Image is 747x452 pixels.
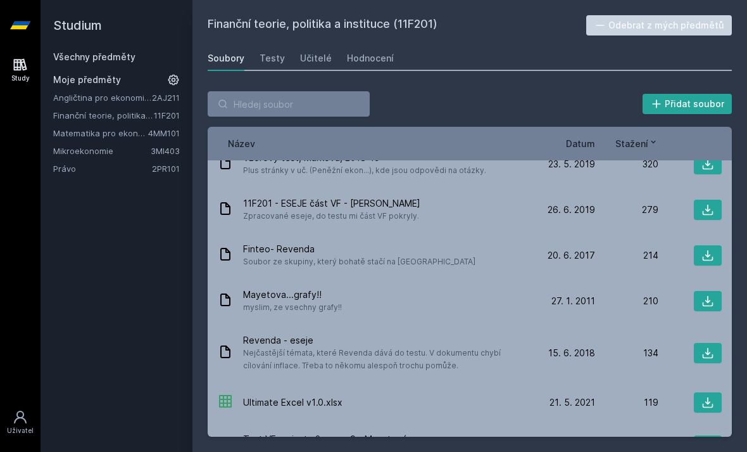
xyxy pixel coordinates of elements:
div: Testy [260,52,285,65]
span: Revenda - eseje [243,334,527,347]
a: Mikroekonomie [53,145,151,157]
span: 20. 6. 2017 [548,249,595,262]
button: Stažení [615,137,658,150]
div: 119 [595,396,658,409]
button: Datum [566,137,595,150]
span: Mayetova...grafy!! [243,288,342,301]
a: Právo [53,162,152,175]
a: Uživatel [3,403,38,442]
div: Učitelé [300,52,332,65]
input: Hledej soubor [208,91,370,117]
span: Ultimate Excel v1.0.xlsx [243,396,342,409]
a: Matematika pro ekonomy [53,127,148,139]
button: Přidat soubor [643,94,732,114]
span: Finteo- Revenda [243,243,475,255]
span: Moje předměty [53,74,121,86]
span: Plus stránky v uč. (Peněžní ekon...), kde jsou odpovědi na otázky. [243,164,486,177]
span: 27. 1. 2011 [551,295,595,307]
span: Stažení [615,137,648,150]
div: Uživatel [7,426,34,436]
a: Finanční teorie, politika a instituce [53,109,154,122]
span: 23. 5. 2019 [548,158,595,171]
div: 134 [595,347,658,359]
div: 210 [595,295,658,307]
a: Hodnocení [347,46,394,71]
a: Všechny předměty [53,51,135,62]
div: Hodnocení [347,52,394,65]
span: 21. 5. 2021 [549,396,595,409]
a: 11F201 [154,110,180,120]
div: 214 [595,249,658,262]
h2: Finanční teorie, politika a instituce (11F201) [208,15,586,36]
a: Angličtina pro ekonomická studia 1 (B2/C1) [53,91,152,104]
a: 3MI403 [151,146,180,156]
div: 279 [595,203,658,216]
button: Odebrat z mých předmětů [586,15,732,36]
a: 2AJ211 [152,93,180,103]
span: 11F201 - ESEJE část VF - [PERSON_NAME] [243,197,420,210]
span: Zpracované eseje, do testu mi část VF pokryly. [243,210,420,223]
span: Test VF varianta 2 verze 9 - Maaytová [243,433,407,446]
span: myslim, ze vsechny grafy!! [243,301,342,314]
a: 2PR101 [152,164,180,174]
div: 320 [595,158,658,171]
div: XLSX [218,394,233,412]
span: 26. 6. 2019 [548,203,595,216]
span: 15. 6. 2018 [548,347,595,359]
div: Study [11,74,30,83]
a: Study [3,51,38,89]
button: Název [228,137,255,150]
a: Soubory [208,46,244,71]
a: 4MM101 [148,128,180,138]
a: Učitelé [300,46,332,71]
a: Testy [260,46,285,71]
div: Soubory [208,52,244,65]
span: Nejčastější témata, které Revenda dává do testu. V dokumentu chybí cílování inflace. Třeba to něk... [243,347,527,372]
span: Soubor ze skupiny, který bohatě stačí na [GEOGRAPHIC_DATA] [243,255,475,268]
